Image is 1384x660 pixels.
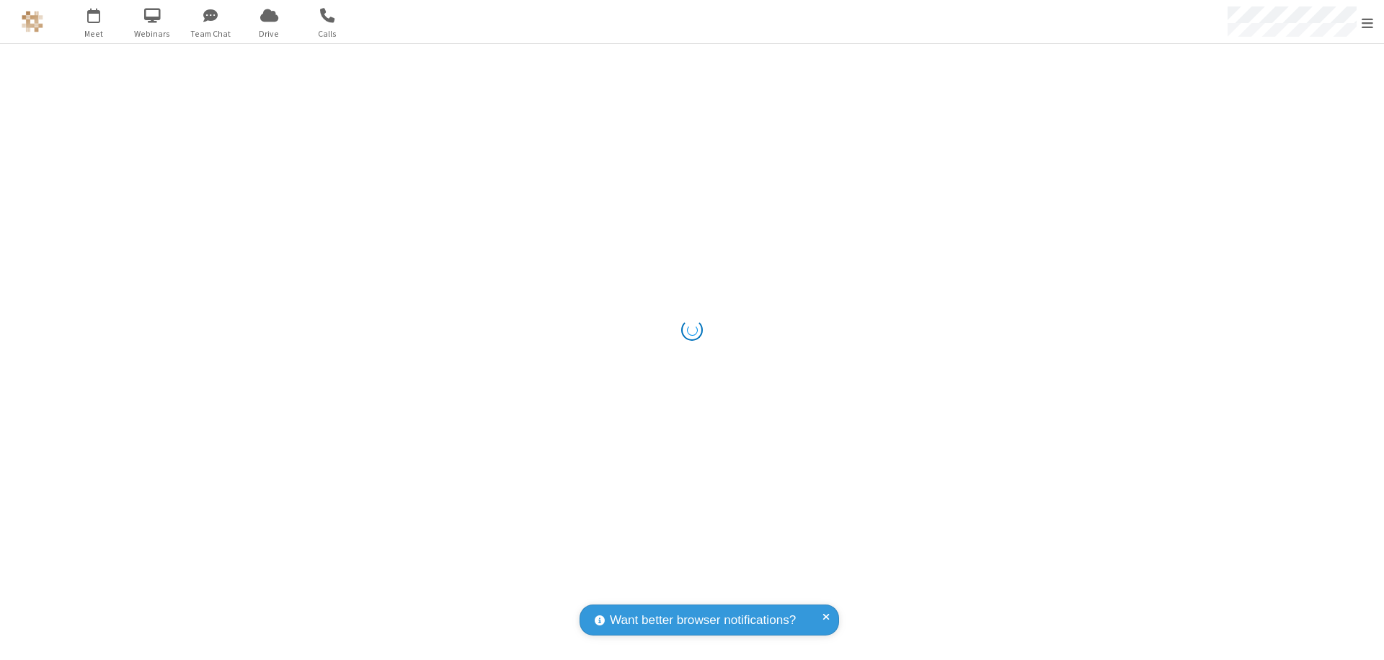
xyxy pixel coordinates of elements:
[184,27,238,40] span: Team Chat
[67,27,121,40] span: Meet
[242,27,296,40] span: Drive
[125,27,179,40] span: Webinars
[301,27,355,40] span: Calls
[22,11,43,32] img: QA Selenium DO NOT DELETE OR CHANGE
[610,611,796,630] span: Want better browser notifications?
